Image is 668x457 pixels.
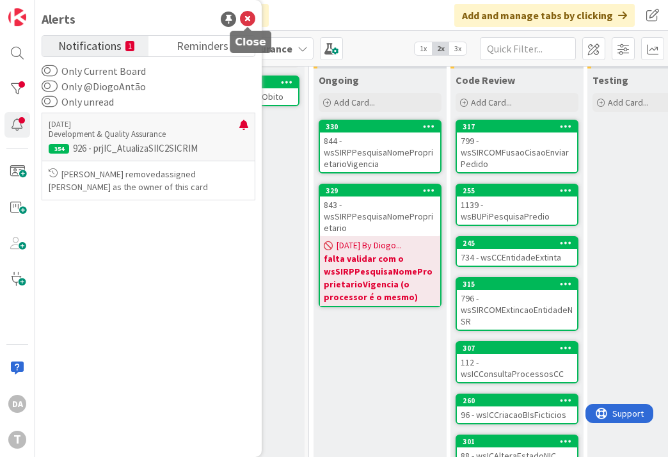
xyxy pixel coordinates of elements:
div: 255 [463,186,577,195]
p: [DATE] [49,120,239,129]
span: 3x [449,42,466,55]
label: Only Current Board [42,63,146,79]
div: 245 [463,239,577,248]
a: 330844 - wsSIRPPesquisaNomeProprietarioVigencia [319,120,441,173]
span: Add Card... [334,97,375,108]
div: 26096 - wsICCriacaoBIsFicticios [457,395,577,423]
span: Testing [592,74,628,86]
div: 260 [463,396,577,405]
a: 317799 - wsSIRCOMFusaoCisaoEnviarPedido [456,120,578,173]
div: 255 [457,185,577,196]
div: Alerts [42,10,76,29]
div: 317 [463,122,577,131]
p: 926 - prjIC_AtualizaSIIC2SICRIM [49,143,248,154]
p: Development & Quality Assurance [49,129,239,140]
div: 330 [320,121,440,132]
span: [DATE] By Diogo... [337,239,402,252]
button: Only Current Board [42,65,58,77]
div: 315 [457,278,577,290]
span: Ongoing [319,74,359,86]
b: falta validar com o wsSIRPPesquisaNomeProprietarioVigencia (o processor é o mesmo) [324,252,436,303]
input: Quick Filter... [480,37,576,60]
span: Add Card... [608,97,649,108]
div: T [8,431,26,449]
div: 330844 - wsSIRPPesquisaNomeProprietarioVigencia [320,121,440,172]
a: 245734 - wsCCEntidadeExtinta [456,236,578,267]
div: 844 - wsSIRPPesquisaNomeProprietarioVigencia [320,132,440,172]
div: 329 [326,186,440,195]
small: 1 [125,41,134,51]
span: Reminders [177,36,228,54]
span: Notifications [58,36,122,54]
span: Add Card... [471,97,512,108]
div: 843 - wsSIRPPesquisaNomeProprietario [320,196,440,236]
button: Only unread [42,95,58,108]
div: 329 [320,185,440,196]
button: Only @DiogoAntão [42,80,58,93]
div: 796 - wsSIRCOMExtincaoEntidadeNSR [457,290,577,330]
div: 96 - wsICCriacaoBIsFicticios [457,406,577,423]
h5: Close [235,36,266,48]
div: 799 - wsSIRCOMFusaoCisaoEnviarPedido [457,132,577,172]
div: 245 [457,237,577,249]
div: 1139 - wsBUPiPesquisaPredio [457,196,577,225]
div: 301 [463,437,577,446]
img: Visit kanbanzone.com [8,8,26,26]
div: 307 [463,344,577,353]
a: [DATE]Development & Quality Assurance354926 - prjIC_AtualizaSIIC2SICRIM[PERSON_NAME] removedassig... [42,113,255,200]
a: 26096 - wsICCriacaoBIsFicticios [456,394,578,424]
div: 330 [326,122,440,131]
a: 315796 - wsSIRCOMExtincaoEntidadeNSR [456,277,578,331]
a: 307112 - wsICConsultaProcessosCC [456,341,578,383]
div: DA [8,395,26,413]
div: 317799 - wsSIRCOMFusaoCisaoEnviarPedido [457,121,577,172]
div: 315796 - wsSIRCOMExtincaoEntidadeNSR [457,278,577,330]
div: 734 - wsCCEntidadeExtinta [457,249,577,266]
p: [PERSON_NAME] removedassigned [PERSON_NAME] as the owner of this card [49,168,248,193]
div: 301 [457,436,577,447]
div: 112 - wsICConsultaProcessosCC [457,354,577,382]
div: 307 [457,342,577,354]
div: 2551139 - wsBUPiPesquisaPredio [457,185,577,225]
span: 1x [415,42,432,55]
a: 329843 - wsSIRPPesquisaNomeProprietario[DATE] By Diogo...falta validar com o wsSIRPPesquisaNomePr... [319,184,441,307]
span: Code Review [456,74,515,86]
span: 2x [432,42,449,55]
div: 354 [49,144,69,154]
div: 260 [457,395,577,406]
a: 2551139 - wsBUPiPesquisaPredio [456,184,578,226]
div: 317 [457,121,577,132]
label: Only unread [42,94,114,109]
div: 245734 - wsCCEntidadeExtinta [457,237,577,266]
div: 329843 - wsSIRPPesquisaNomeProprietario [320,185,440,236]
span: Support [27,2,58,17]
div: 307112 - wsICConsultaProcessosCC [457,342,577,382]
label: Only @DiogoAntão [42,79,146,94]
div: 315 [463,280,577,289]
div: Add and manage tabs by clicking [454,4,635,27]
